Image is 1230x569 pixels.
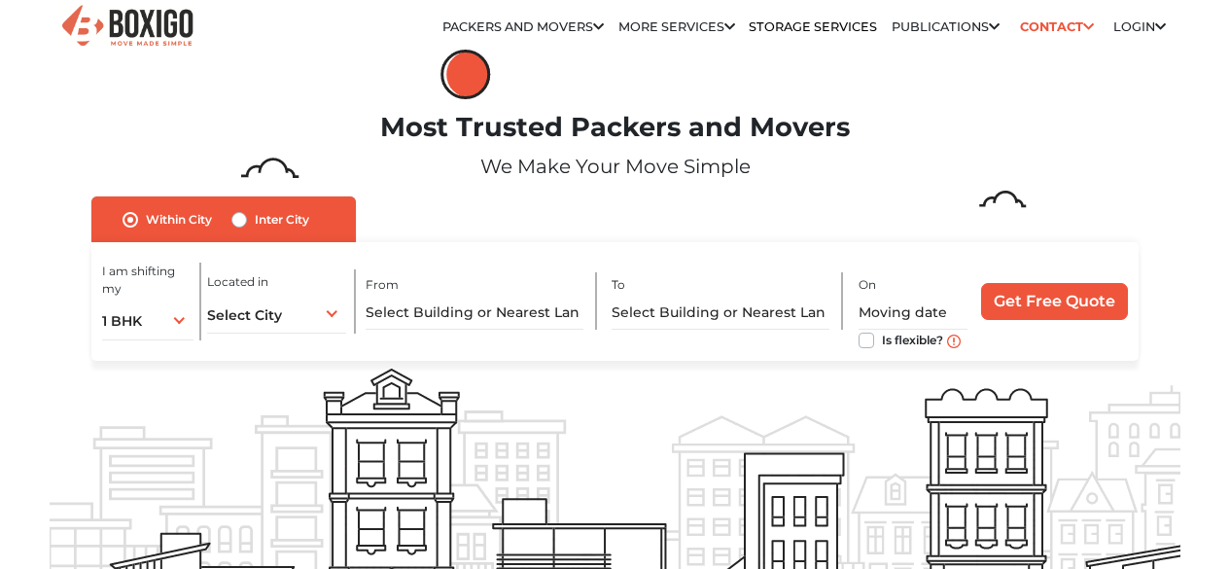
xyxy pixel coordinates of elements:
label: Located in [207,273,268,291]
label: Within City [146,208,212,231]
span: 1 BHK [102,312,142,330]
input: Get Free Quote [981,283,1128,320]
label: Inter City [255,208,309,231]
p: We Make Your Move Simple [50,152,1181,181]
a: Login [1113,19,1166,34]
input: Select Building or Nearest Landmark [366,296,582,330]
img: move_date_info [947,335,961,348]
input: Select Building or Nearest Landmark [612,296,828,330]
img: Boxigo [59,3,195,51]
a: Packers and Movers [442,19,604,34]
a: Publications [892,19,1000,34]
label: To [612,276,625,294]
label: I am shifting my [102,263,194,298]
a: Contact [1013,12,1100,42]
label: From [366,276,399,294]
label: On [859,276,876,294]
label: Is flexible? [882,329,943,349]
span: Select City [207,306,282,324]
a: More services [618,19,735,34]
a: Storage Services [749,19,877,34]
h1: Most Trusted Packers and Movers [50,112,1181,144]
input: Moving date [859,296,968,330]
